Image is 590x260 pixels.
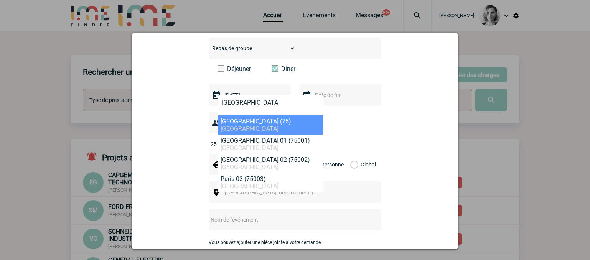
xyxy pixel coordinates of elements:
[218,154,323,173] li: [GEOGRAPHIC_DATA] 02 (75002)
[221,125,279,132] span: [GEOGRAPHIC_DATA]
[218,115,323,135] li: [GEOGRAPHIC_DATA] (75)
[209,215,361,225] input: Nom de l'événement
[218,173,323,192] li: Paris 03 (75003)
[221,144,279,151] span: [GEOGRAPHIC_DATA]
[313,90,366,100] input: Date de fin
[272,65,316,72] label: Diner
[218,65,262,72] label: Déjeuner
[218,135,323,154] li: [GEOGRAPHIC_DATA] 01 (75001)
[221,183,279,190] span: [GEOGRAPHIC_DATA]
[222,90,275,100] input: Date de début
[350,154,355,175] label: Global
[221,163,279,171] span: [GEOGRAPHIC_DATA]
[225,189,331,196] span: [GEOGRAPHIC_DATA], département, région...
[209,240,381,245] p: Vous pouvez ajouter une pièce jointe à votre demande
[209,139,281,149] input: Nombre de participants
